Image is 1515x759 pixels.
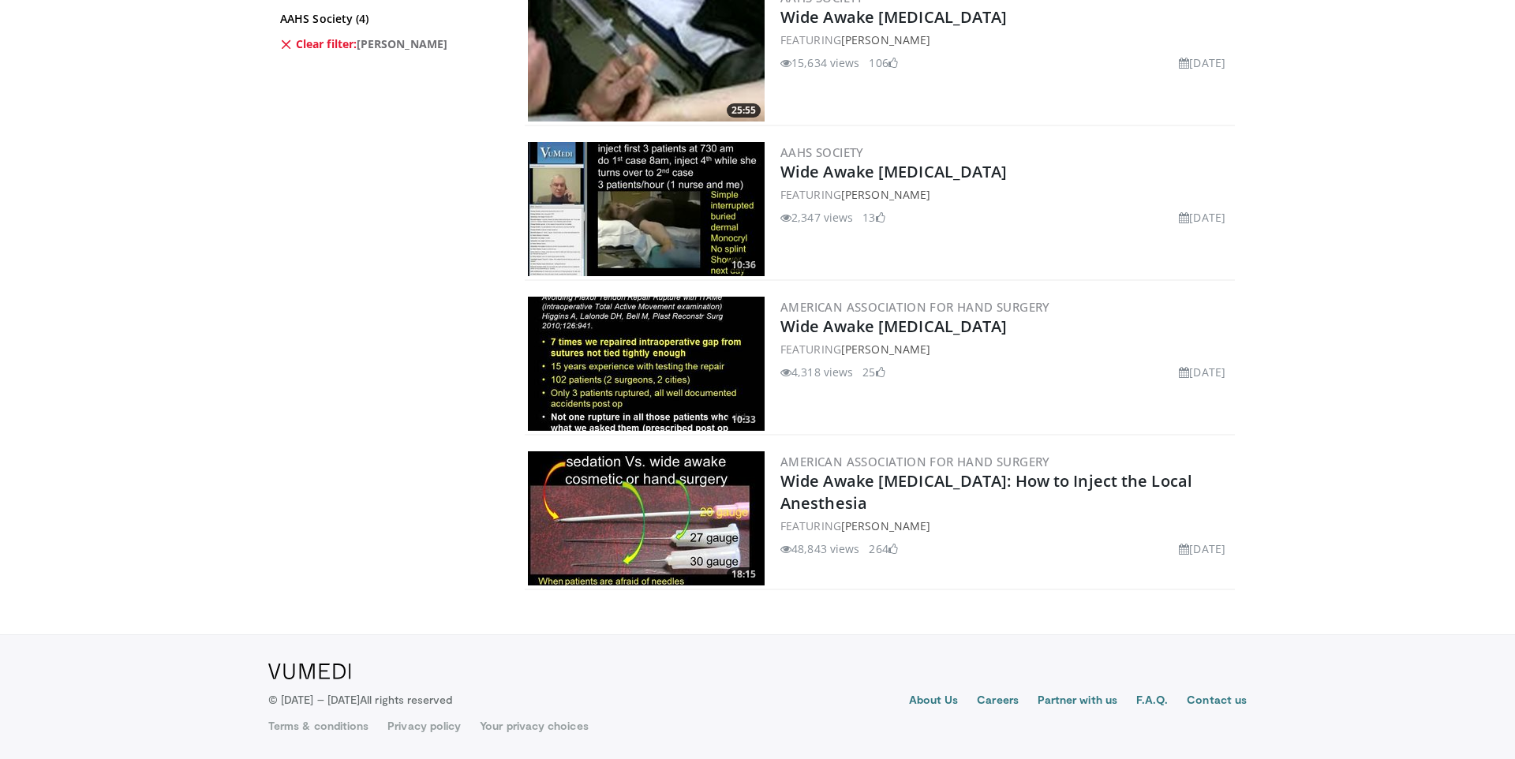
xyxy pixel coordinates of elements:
[841,32,930,47] a: [PERSON_NAME]
[780,470,1192,514] a: Wide Awake [MEDICAL_DATA]: How to Inject the Local Anesthesia
[528,142,765,276] img: 302025_0004_1.png.300x170_q85_crop-smart_upscale.jpg
[528,451,765,585] img: Q2xRg7exoPLTwO8X4xMDoxOjBrO-I4W8_1.300x170_q85_crop-smart_upscale.jpg
[268,718,368,734] a: Terms & conditions
[727,103,761,118] span: 25:55
[780,341,1232,357] div: FEATURING
[360,693,452,706] span: All rights reserved
[780,540,859,557] li: 48,843 views
[727,258,761,272] span: 10:36
[1038,692,1117,711] a: Partner with us
[280,11,497,27] a: AAHS Society (4)
[862,364,885,380] li: 25
[869,540,897,557] li: 264
[841,342,930,357] a: [PERSON_NAME]
[780,144,864,160] a: AAHS Society
[862,209,885,226] li: 13
[387,718,461,734] a: Privacy policy
[841,518,930,533] a: [PERSON_NAME]
[780,316,1008,337] a: Wide Awake [MEDICAL_DATA]
[841,187,930,202] a: [PERSON_NAME]
[780,6,1008,28] a: Wide Awake [MEDICAL_DATA]
[869,54,897,71] li: 106
[727,413,761,427] span: 10:33
[268,664,351,679] img: VuMedi Logo
[480,718,588,734] a: Your privacy choices
[357,36,447,52] span: [PERSON_NAME]
[280,36,497,52] a: Clear filter:[PERSON_NAME]
[780,32,1232,48] div: FEATURING
[977,692,1019,711] a: Careers
[780,518,1232,534] div: FEATURING
[1179,540,1225,557] li: [DATE]
[1179,209,1225,226] li: [DATE]
[909,692,959,711] a: About Us
[528,142,765,276] a: 10:36
[528,297,765,431] img: 9PXNFW8221SuaG0X4xMDoxOjBrO-I4W8_1.300x170_q85_crop-smart_upscale.jpg
[1179,364,1225,380] li: [DATE]
[780,454,1050,469] a: American Association for Hand Surgery
[780,186,1232,203] div: FEATURING
[780,209,853,226] li: 2,347 views
[780,364,853,380] li: 4,318 views
[268,692,453,708] p: © [DATE] – [DATE]
[528,297,765,431] a: 10:33
[727,567,761,581] span: 18:15
[1179,54,1225,71] li: [DATE]
[780,161,1008,182] a: Wide Awake [MEDICAL_DATA]
[780,54,859,71] li: 15,634 views
[1136,692,1168,711] a: F.A.Q.
[528,451,765,585] a: 18:15
[1187,692,1247,711] a: Contact us
[780,299,1050,315] a: American Association for Hand Surgery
